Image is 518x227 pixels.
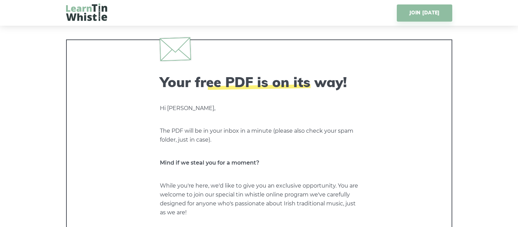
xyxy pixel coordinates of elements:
[160,159,259,166] strong: Mind if we steal you for a moment?
[160,74,358,90] h2: Your free PDF is on its way!
[397,4,452,22] a: JOIN [DATE]
[160,127,358,144] p: The PDF will be in your inbox in a minute (please also check your spam folder, just in case).
[160,104,358,113] p: Hi [PERSON_NAME],
[159,37,191,61] img: envelope.svg
[66,3,107,21] img: LearnTinWhistle.com
[160,181,358,217] p: While you're here, we'd like to give you an exclusive opportunity. You are welcome to join our sp...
